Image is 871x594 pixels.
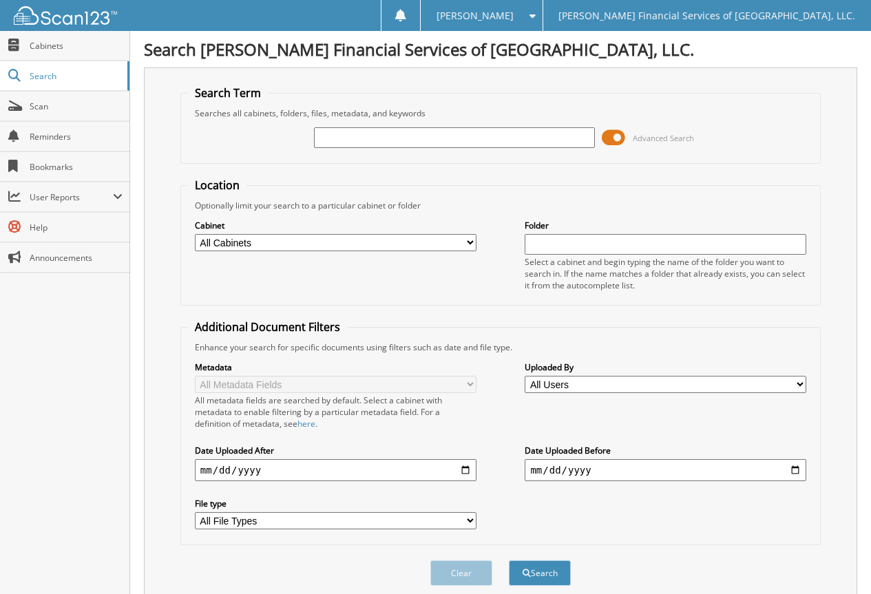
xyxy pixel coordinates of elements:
span: Help [30,222,123,233]
label: Cabinet [195,220,476,231]
div: Searches all cabinets, folders, files, metadata, and keywords [188,107,813,119]
span: [PERSON_NAME] Financial Services of [GEOGRAPHIC_DATA], LLC. [558,12,855,20]
span: Scan [30,100,123,112]
h1: Search [PERSON_NAME] Financial Services of [GEOGRAPHIC_DATA], LLC. [144,38,857,61]
legend: Additional Document Filters [188,319,347,335]
input: end [525,459,806,481]
span: User Reports [30,191,113,203]
button: Clear [430,560,492,586]
span: Advanced Search [633,133,694,143]
label: Metadata [195,361,476,373]
label: Folder [525,220,806,231]
iframe: Chat Widget [802,528,871,594]
input: start [195,459,476,481]
legend: Location [188,178,246,193]
div: All metadata fields are searched by default. Select a cabinet with metadata to enable filtering b... [195,394,476,429]
label: File type [195,498,476,509]
span: Search [30,70,120,82]
label: Uploaded By [525,361,806,373]
img: scan123-logo-white.svg [14,6,117,25]
span: Bookmarks [30,161,123,173]
span: Cabinets [30,40,123,52]
a: here [297,418,315,429]
div: Optionally limit your search to a particular cabinet or folder [188,200,813,211]
label: Date Uploaded Before [525,445,806,456]
button: Search [509,560,571,586]
div: Enhance your search for specific documents using filters such as date and file type. [188,341,813,353]
legend: Search Term [188,85,268,100]
div: Select a cabinet and begin typing the name of the folder you want to search in. If the name match... [525,256,806,291]
span: [PERSON_NAME] [437,12,514,20]
label: Date Uploaded After [195,445,476,456]
span: Announcements [30,252,123,264]
span: Reminders [30,131,123,142]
